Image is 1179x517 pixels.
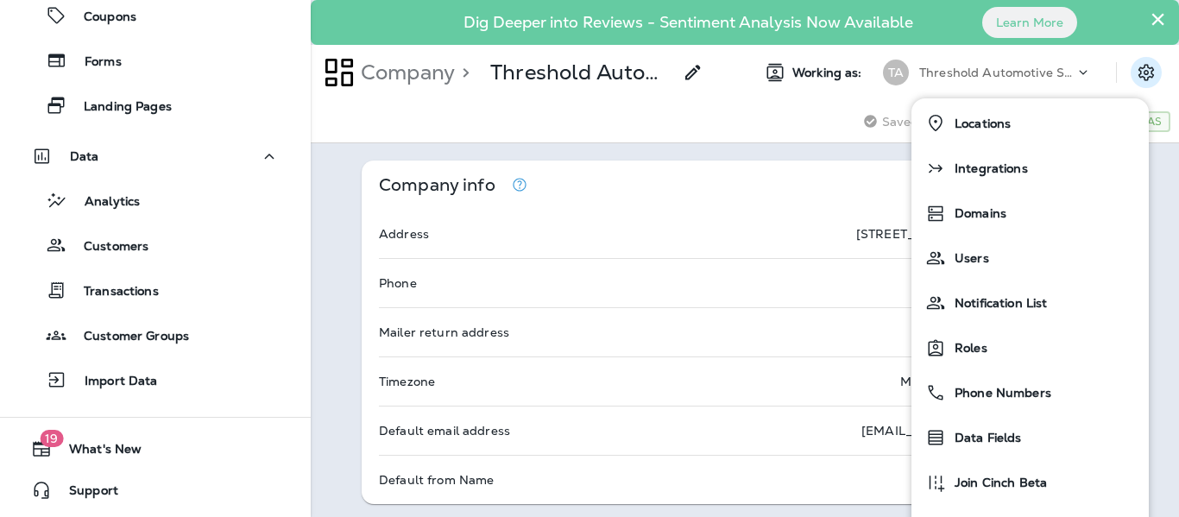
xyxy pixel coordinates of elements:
p: Mountain Standard Time (MST) [900,375,1088,388]
a: Domains [918,196,1142,230]
p: Customers [66,239,148,255]
span: Data Fields [946,431,1022,445]
button: Customers [17,227,293,263]
p: Company info [379,178,495,192]
button: Transactions [17,272,293,308]
span: Phone Numbers [946,386,1051,400]
a: Data Fields [918,420,1142,455]
button: Forms [17,42,293,79]
p: Address [379,227,429,241]
span: Join Cinch Beta [946,476,1047,490]
span: Locations [946,117,1011,131]
p: Timezone [379,375,435,388]
button: Join Cinch Beta [911,460,1149,505]
button: Analytics [17,182,293,218]
p: Data [70,149,99,163]
span: Saved [882,115,919,129]
p: Default email address [379,424,510,438]
p: Phone [379,276,417,290]
p: > [455,60,470,85]
span: Users [946,251,989,266]
p: Landing Pages [66,99,172,116]
span: Integrations [946,161,1028,176]
button: Data Fields [911,415,1149,460]
span: Roles [946,341,987,356]
div: TA [883,60,909,85]
button: Data [17,139,293,173]
span: Notification List [946,296,1047,311]
a: Phone Numbers [918,375,1142,410]
button: Import Data [17,362,293,398]
span: Domains [946,206,1006,221]
p: Default from Name [379,473,494,487]
button: Integrations [911,146,1149,191]
button: Customer Groups [17,317,293,353]
button: Learn More [982,7,1077,38]
a: Integrations [918,151,1142,186]
a: Locations [918,105,1142,141]
span: What's New [52,442,142,463]
button: Landing Pages [17,87,293,123]
p: Mailer return address [379,325,509,339]
button: Roles [911,325,1149,370]
p: Transactions [66,284,159,300]
button: Support [17,473,293,508]
p: [EMAIL_ADDRESS][DOMAIN_NAME] [861,424,1088,438]
p: Company [354,60,455,85]
p: Threshold Automotive Service dba Grease Monkey [919,66,1075,79]
p: [STREET_ADDRESS][PERSON_NAME] [856,227,1088,241]
p: Coupons [66,9,136,26]
p: Threshold Automotive Service dba Grease Monkey [490,60,672,85]
button: Locations [911,100,1149,146]
p: Customer Groups [66,329,189,345]
p: Dig Deeper into Reviews - Sentiment Analysis Now Available [413,20,963,25]
button: Notification List [911,281,1149,325]
a: Notification List [918,286,1142,320]
p: Import Data [67,374,158,390]
span: 19 [40,430,63,447]
button: Settings [1131,57,1162,88]
button: Phone Numbers [911,370,1149,415]
p: Forms [67,54,122,71]
button: 19What's New [17,432,293,466]
button: Users [911,236,1149,281]
span: Support [52,483,118,504]
span: Working as: [792,66,866,80]
a: Users [918,241,1142,275]
button: Close [1150,5,1166,33]
button: Domains [911,191,1149,236]
p: Analytics [67,194,140,211]
a: Roles [918,331,1142,365]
